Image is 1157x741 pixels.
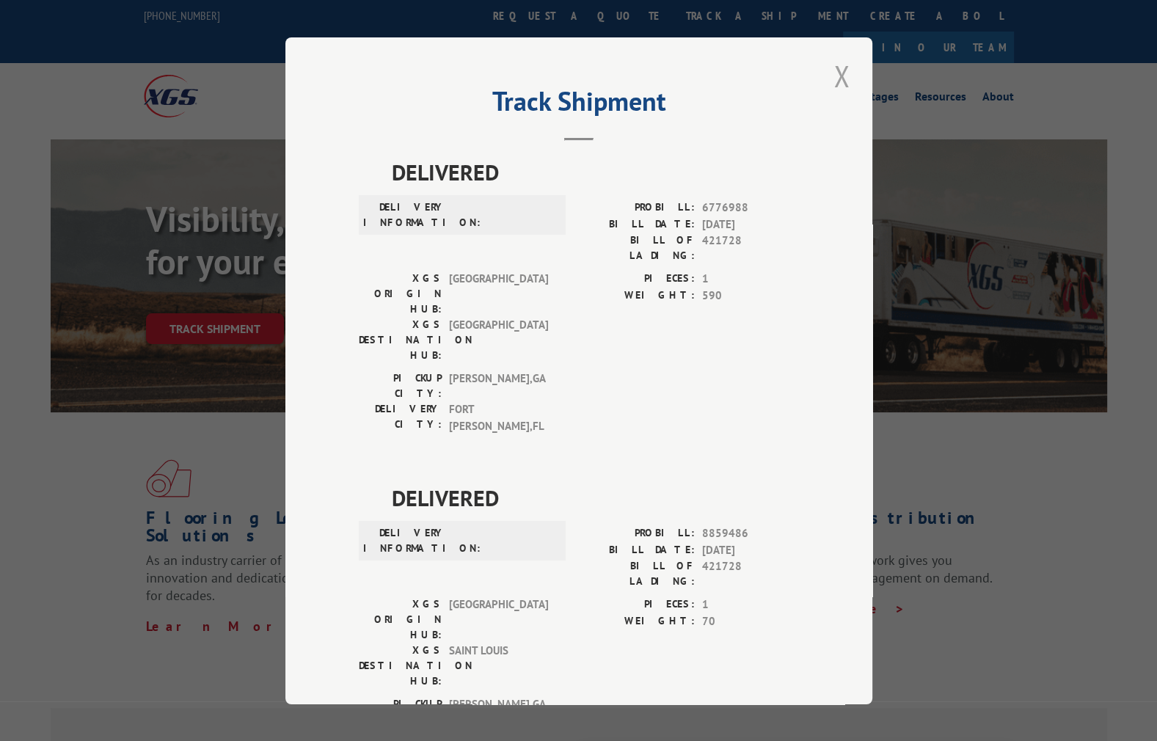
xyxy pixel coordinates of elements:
[359,696,442,727] label: PICKUP CITY:
[392,481,799,514] span: DELIVERED
[579,200,695,216] label: PROBILL:
[579,558,695,589] label: BILL OF LADING:
[702,271,799,288] span: 1
[363,525,446,556] label: DELIVERY INFORMATION:
[449,401,548,434] span: FORT [PERSON_NAME] , FL
[579,233,695,263] label: BILL OF LADING:
[449,643,548,689] span: SAINT LOUIS
[702,596,799,613] span: 1
[359,317,442,363] label: XGS DESTINATION HUB:
[579,613,695,629] label: WEIGHT:
[702,216,799,233] span: [DATE]
[359,596,442,643] label: XGS ORIGIN HUB:
[702,558,799,589] span: 421728
[449,370,548,401] span: [PERSON_NAME] , GA
[359,370,442,401] label: PICKUP CITY:
[702,233,799,263] span: 421728
[829,56,854,96] button: Close modal
[579,541,695,558] label: BILL DATE:
[449,317,548,363] span: [GEOGRAPHIC_DATA]
[579,525,695,542] label: PROBILL:
[449,596,548,643] span: [GEOGRAPHIC_DATA]
[579,271,695,288] label: PIECES:
[359,401,442,434] label: DELIVERY CITY:
[359,91,799,119] h2: Track Shipment
[579,287,695,304] label: WEIGHT:
[579,596,695,613] label: PIECES:
[702,525,799,542] span: 8859486
[702,287,799,304] span: 590
[579,216,695,233] label: BILL DATE:
[449,271,548,317] span: [GEOGRAPHIC_DATA]
[359,271,442,317] label: XGS ORIGIN HUB:
[702,200,799,216] span: 6776988
[359,643,442,689] label: XGS DESTINATION HUB:
[702,613,799,629] span: 70
[363,200,446,230] label: DELIVERY INFORMATION:
[392,156,799,189] span: DELIVERED
[449,696,548,727] span: [PERSON_NAME] , GA
[702,541,799,558] span: [DATE]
